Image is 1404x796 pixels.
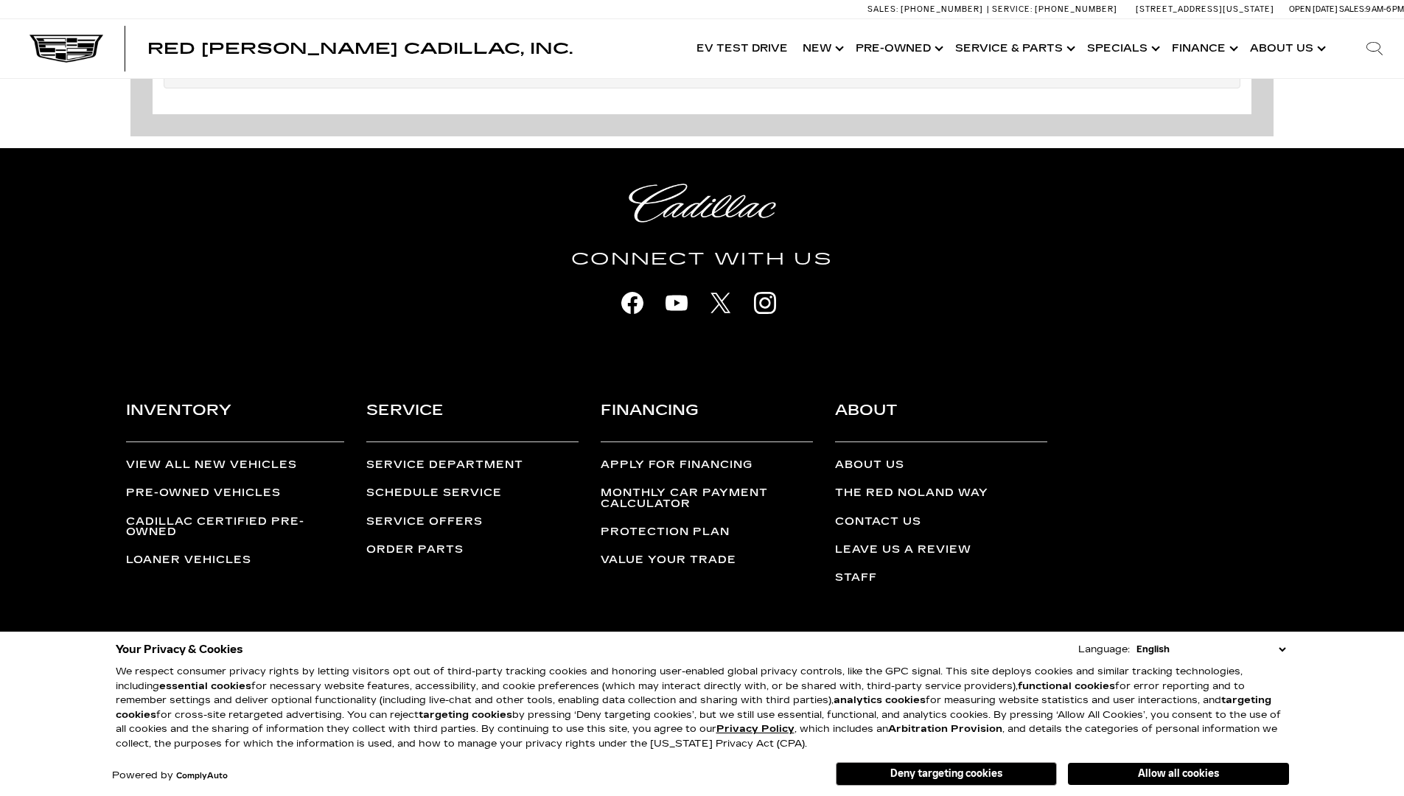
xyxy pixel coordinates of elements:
[601,398,813,441] h3: Financing
[227,246,1178,273] h4: Connect With Us
[227,184,1178,223] a: Cadillac Light Heritage Logo
[835,460,1047,470] a: About Us
[1345,19,1404,78] div: Search
[888,723,1002,735] strong: Arbitration Provision
[867,5,987,13] a: Sales: [PHONE_NUMBER]
[601,527,813,537] a: Protection Plan
[992,4,1033,14] span: Service:
[147,40,573,57] span: Red [PERSON_NAME] Cadillac, Inc.
[601,555,813,565] a: Value Your Trade
[1243,19,1330,78] a: About Us
[366,488,579,498] a: Schedule Service
[1136,4,1274,14] a: [STREET_ADDRESS][US_STATE]
[1035,4,1117,14] span: [PHONE_NUMBER]
[747,284,783,321] a: instagram
[601,488,813,509] a: Monthly Car Payment Calculator
[795,19,848,78] a: New
[112,771,228,781] div: Powered by
[366,545,579,555] a: Order Parts
[835,488,1047,498] a: The Red Noland Way
[116,665,1289,751] p: We respect consumer privacy rights by letting visitors opt out of third-party tracking cookies an...
[126,517,343,538] a: Cadillac Certified Pre-Owned
[1164,19,1243,78] a: Finance
[366,517,579,527] a: Service Offers
[1080,19,1164,78] a: Specials
[126,488,343,498] a: Pre-Owned Vehicles
[176,772,228,781] a: ComplyAuto
[835,545,1047,555] a: Leave Us a Review
[658,284,695,321] a: youtube
[835,398,1047,441] h3: About
[716,723,794,735] u: Privacy Policy
[901,4,983,14] span: [PHONE_NUMBER]
[1068,763,1289,785] button: Allow all cookies
[147,41,573,56] a: Red [PERSON_NAME] Cadillac, Inc.
[116,639,243,660] span: Your Privacy & Cookies
[1018,680,1115,692] strong: functional cookies
[948,19,1080,78] a: Service & Parts
[987,5,1121,13] a: Service: [PHONE_NUMBER]
[629,184,776,223] img: Cadillac Light Heritage Logo
[366,398,579,441] h3: Service
[116,694,1271,721] strong: targeting cookies
[419,709,512,721] strong: targeting cookies
[1366,4,1404,14] span: 9 AM-6 PM
[366,460,579,470] a: Service Department
[1289,4,1338,14] span: Open [DATE]
[126,398,343,441] h3: Inventory
[159,680,251,692] strong: essential cookies
[614,284,651,321] a: facebook
[126,555,343,565] a: Loaner Vehicles
[601,460,813,470] a: Apply for Financing
[836,762,1057,786] button: Deny targeting cookies
[1078,645,1130,654] div: Language:
[126,460,343,470] a: View All New Vehicles
[29,35,103,63] img: Cadillac Dark Logo with Cadillac White Text
[1339,4,1366,14] span: Sales:
[835,517,1047,527] a: Contact Us
[867,4,898,14] span: Sales:
[702,284,739,321] a: X
[835,573,1047,583] a: Staff
[1133,642,1289,657] select: Language Select
[834,694,926,706] strong: analytics cookies
[689,19,795,78] a: EV Test Drive
[848,19,948,78] a: Pre-Owned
